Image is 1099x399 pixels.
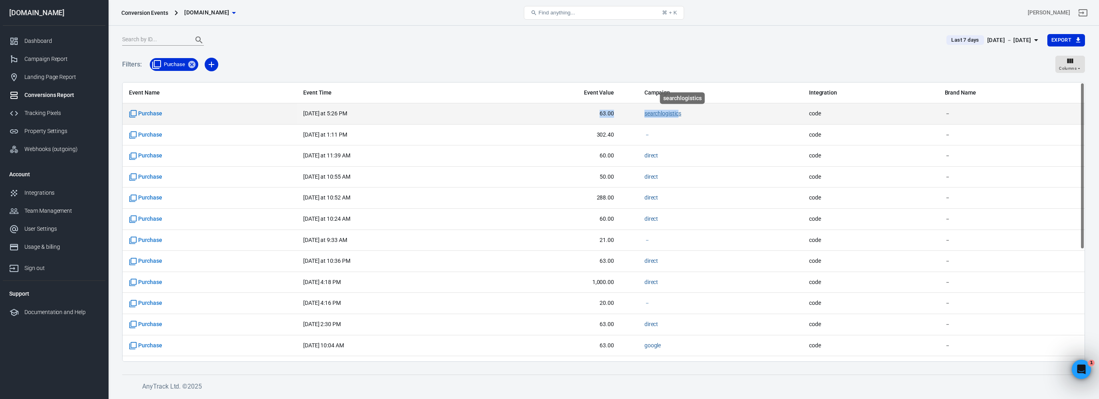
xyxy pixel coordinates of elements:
div: scrollable content [123,83,1085,361]
div: Landing Page Report [24,73,99,81]
span: － [945,342,1057,350]
span: － [945,299,1057,307]
span: － [945,278,1057,286]
span: － [644,236,650,244]
span: Find anything... [539,10,575,16]
span: － [945,215,1057,223]
time: 2025-09-28T16:18:29+03:00 [303,279,341,285]
span: Standard event name [129,152,162,160]
span: Event Time [303,89,415,97]
span: 302.40 [502,131,614,139]
time: 2025-09-28T22:36:10+03:00 [303,258,350,264]
div: [DATE] － [DATE] [987,35,1031,45]
span: － [644,131,650,139]
span: code [809,236,921,244]
span: 60.00 [502,152,614,160]
a: Webhooks (outgoing) [3,140,105,158]
button: Search [189,30,209,50]
span: direct [644,152,658,160]
span: － [644,299,650,307]
span: Standard event name [129,110,162,118]
span: 60.00 [502,215,614,223]
span: 50.00 [502,173,614,181]
a: Usage & billing [3,238,105,256]
div: searchlogistics [660,93,705,104]
span: － [945,152,1057,160]
span: － [945,131,1057,139]
span: code [809,152,921,160]
span: 63.00 [502,342,614,350]
span: Standard event name [129,215,162,223]
span: － [945,320,1057,328]
div: ⌘ + K [662,10,677,16]
button: Export [1047,34,1085,46]
div: Usage & billing [24,243,99,251]
a: direct [644,194,658,201]
span: Standard event name [129,299,162,307]
span: code [809,173,921,181]
div: Campaign Report [24,55,99,63]
a: User Settings [3,220,105,238]
a: － [644,237,650,243]
div: Account id: BhKL7z2o [1028,8,1070,17]
span: Campaign [644,89,757,97]
div: Property Settings [24,127,99,135]
span: direct [644,320,658,328]
a: Tracking Pixels [3,104,105,122]
div: Team Management [24,207,99,215]
span: Standard event name [129,342,162,350]
span: 288.00 [502,194,614,202]
span: 1,000.00 [502,278,614,286]
time: 2025-09-29T17:26:45+03:00 [303,110,347,117]
span: direct [644,215,658,223]
input: Search by ID... [122,35,186,45]
time: 2025-09-29T13:11:05+03:00 [303,131,347,138]
div: Integrations [24,189,99,197]
span: Standard event name [129,278,162,286]
span: Standard event name [129,194,162,202]
a: － [644,300,650,306]
span: － [945,194,1057,202]
span: 63.00 [502,320,614,328]
a: Sign out [1073,3,1093,22]
span: Standard event name [129,236,162,244]
div: Tracking Pixels [24,109,99,117]
h6: AnyTrack Ltd. © 2025 [142,381,743,391]
div: User Settings [24,225,99,233]
a: Property Settings [3,122,105,140]
span: Purchase [159,60,190,69]
span: google [644,342,661,350]
a: Dashboard [3,32,105,50]
span: Event Value [502,89,614,97]
a: direct [644,321,658,327]
span: 20.00 [502,299,614,307]
span: code [809,320,921,328]
span: 63.00 [502,257,614,265]
button: Find anything...⌘ + K [524,6,684,20]
time: 2025-09-28T14:30:32+03:00 [303,321,341,327]
span: code [809,131,921,139]
span: Standard event name [129,173,162,181]
span: Standard event name [129,131,162,139]
span: Standard event name [129,257,162,265]
span: direct [644,278,658,286]
a: google [644,342,661,349]
time: 2025-09-29T09:33:40+03:00 [303,237,347,243]
span: Columns [1059,65,1077,72]
span: searchlogistics [644,110,681,118]
div: Dashboard [24,37,99,45]
span: code [809,299,921,307]
time: 2025-09-29T10:52:12+03:00 [303,194,350,201]
a: Sign out [3,256,105,277]
span: code [809,342,921,350]
span: 1 [1088,360,1095,366]
span: code [809,257,921,265]
a: Campaign Report [3,50,105,68]
span: － [945,173,1057,181]
span: Brand Name [945,89,1057,97]
div: Sign out [24,264,99,272]
a: Team Management [3,202,105,220]
a: direct [644,152,658,159]
h5: Filters: [122,52,142,77]
li: Support [3,284,105,303]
